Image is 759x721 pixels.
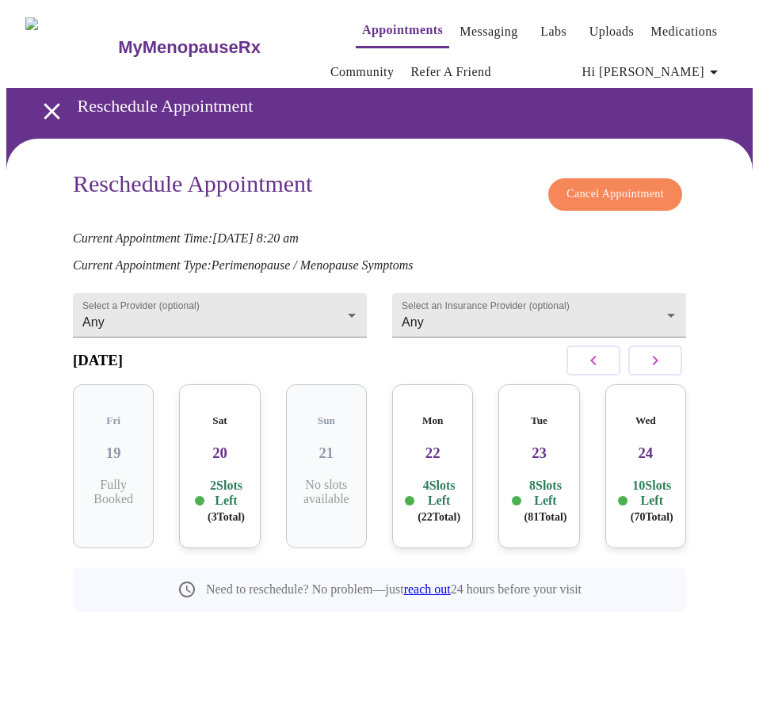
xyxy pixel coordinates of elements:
p: 10 Slots Left [631,478,673,524]
span: ( 3 Total) [208,511,245,523]
button: Messaging [453,16,524,48]
h3: 23 [511,444,566,462]
h3: 20 [192,444,247,462]
p: No slots available [299,478,354,506]
h3: Reschedule Appointment [73,170,312,203]
h3: 19 [86,444,141,462]
a: Appointments [362,19,443,41]
img: MyMenopauseRx Logo [25,17,116,77]
button: Uploads [583,16,641,48]
button: open drawer [29,88,75,135]
em: Current Appointment Time: [DATE] 8:20 am [73,231,299,245]
span: Cancel Appointment [566,185,664,204]
h5: Mon [405,414,460,427]
button: Community [324,56,401,88]
h5: Tue [511,414,566,427]
a: Uploads [589,21,635,43]
h3: MyMenopauseRx [118,37,261,58]
h3: 22 [405,444,460,462]
h3: Reschedule Appointment [78,96,671,116]
h3: 24 [618,444,673,462]
button: Labs [528,16,579,48]
button: Appointments [356,14,449,48]
h5: Wed [618,414,673,427]
button: Medications [644,16,723,48]
h5: Sun [299,414,354,427]
span: ( 81 Total) [524,511,567,523]
div: Any [73,293,367,338]
a: Community [330,61,395,83]
h5: Fri [86,414,141,427]
a: Messaging [460,21,517,43]
button: Cancel Appointment [548,178,682,211]
span: ( 22 Total) [418,511,460,523]
p: Need to reschedule? No problem—just 24 hours before your visit [206,582,582,597]
h3: [DATE] [73,352,123,369]
a: Refer a Friend [410,61,491,83]
a: Labs [540,21,566,43]
a: Medications [650,21,717,43]
span: Hi [PERSON_NAME] [582,61,723,83]
p: 8 Slots Left [524,478,567,524]
a: reach out [404,582,451,596]
p: 4 Slots Left [418,478,460,524]
h5: Sat [192,414,247,427]
p: 2 Slots Left [208,478,245,524]
a: MyMenopauseRx [116,20,324,75]
h3: 21 [299,444,354,462]
em: Current Appointment Type: Perimenopause / Menopause Symptoms [73,258,413,272]
button: Hi [PERSON_NAME] [576,56,730,88]
span: ( 70 Total) [631,511,673,523]
div: Any [392,293,686,338]
p: Fully Booked [86,478,141,506]
button: Refer a Friend [404,56,498,88]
